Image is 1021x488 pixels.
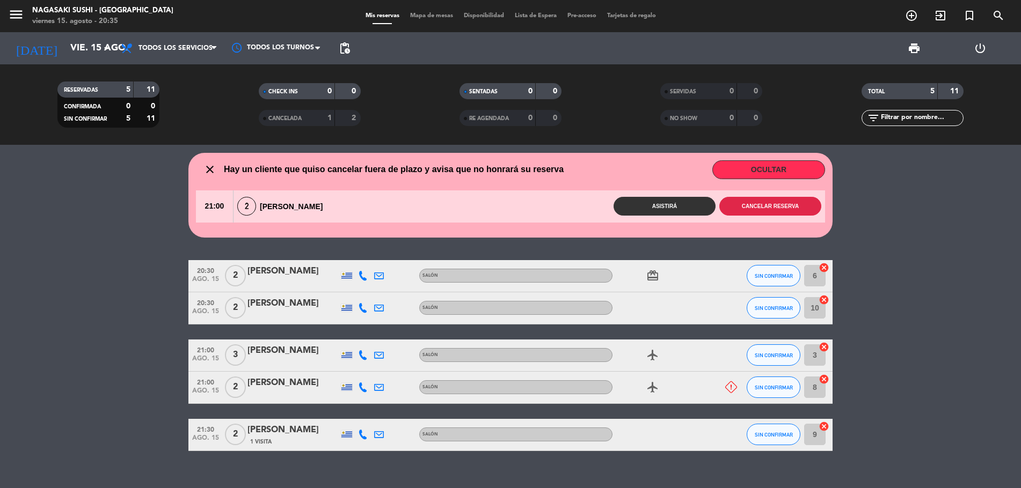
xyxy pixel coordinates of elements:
[192,308,219,320] span: ago. 15
[930,87,935,95] strong: 5
[755,273,793,279] span: SIN CONFIRMAR
[338,42,351,55] span: pending_actions
[602,13,661,19] span: Tarjetas de regalo
[553,114,559,122] strong: 0
[670,89,696,94] span: SERVIDAS
[225,376,246,398] span: 2
[247,376,339,390] div: [PERSON_NAME]
[646,349,659,361] i: airplanemode_active
[247,297,339,310] div: [PERSON_NAME]
[646,269,659,282] i: card_giftcard
[992,9,1005,22] i: search
[126,102,130,110] strong: 0
[562,13,602,19] span: Pre-acceso
[755,352,793,358] span: SIN CONFIRMAR
[422,306,438,310] span: Salón
[469,89,498,94] span: SENTADAS
[819,421,829,432] i: cancel
[100,42,113,55] i: arrow_drop_down
[974,42,987,55] i: power_settings_new
[405,13,458,19] span: Mapa de mesas
[196,190,233,223] span: 21:00
[670,116,697,121] span: NO SHOW
[327,114,332,122] strong: 1
[203,163,216,176] i: close
[712,160,825,179] button: OCULTAR
[192,343,219,356] span: 21:00
[614,197,716,216] button: Asistirá
[352,114,358,122] strong: 2
[747,297,800,319] button: SIN CONFIRMAR
[352,87,358,95] strong: 0
[730,87,734,95] strong: 0
[755,305,793,311] span: SIN CONFIRMAR
[867,112,880,124] i: filter_list
[126,86,130,93] strong: 5
[755,432,793,438] span: SIN CONFIRMAR
[32,16,173,27] div: viernes 15. agosto - 20:35
[868,89,885,94] span: TOTAL
[8,6,24,23] i: menu
[422,273,438,278] span: Salón
[138,45,213,52] span: Todos los servicios
[963,9,976,22] i: turned_in_not
[192,276,219,288] span: ago. 15
[192,434,219,447] span: ago. 15
[126,115,130,122] strong: 5
[225,297,246,319] span: 2
[192,375,219,388] span: 21:00
[422,353,438,357] span: Salón
[950,87,961,95] strong: 11
[225,265,246,286] span: 2
[509,13,562,19] span: Lista de Espera
[225,344,246,366] span: 3
[268,89,298,94] span: CHECK INS
[192,296,219,308] span: 20:30
[819,342,829,352] i: cancel
[8,36,65,60] i: [DATE]
[247,264,339,278] div: [PERSON_NAME]
[32,5,173,16] div: Nagasaki Sushi - [GEOGRAPHIC_DATA]
[268,116,302,121] span: CANCELADA
[64,87,98,93] span: RESERVADAS
[719,197,821,216] button: Cancelar reserva
[908,42,921,55] span: print
[237,197,256,216] span: 2
[234,197,332,216] div: [PERSON_NAME]
[754,114,760,122] strong: 0
[934,9,947,22] i: exit_to_app
[192,387,219,400] span: ago. 15
[151,102,157,110] strong: 0
[469,116,509,121] span: RE AGENDADA
[192,423,219,435] span: 21:30
[819,374,829,385] i: cancel
[747,424,800,445] button: SIN CONFIRMAR
[8,6,24,26] button: menu
[905,9,918,22] i: add_circle_outline
[192,355,219,367] span: ago. 15
[192,264,219,276] span: 20:30
[247,344,339,358] div: [PERSON_NAME]
[147,115,157,122] strong: 11
[747,265,800,286] button: SIN CONFIRMAR
[646,381,659,394] i: airplanemode_active
[730,114,734,122] strong: 0
[755,385,793,390] span: SIN CONFIRMAR
[747,376,800,398] button: SIN CONFIRMAR
[422,385,438,389] span: Salón
[225,424,246,445] span: 2
[458,13,509,19] span: Disponibilidad
[819,262,829,273] i: cancel
[327,87,332,95] strong: 0
[422,432,438,437] span: Salón
[360,13,405,19] span: Mis reservas
[147,86,157,93] strong: 11
[247,423,339,437] div: [PERSON_NAME]
[224,162,564,176] span: Hay un cliente que quiso cancelar fuera de plazo y avisa que no honrará su reserva
[880,112,963,124] input: Filtrar por nombre...
[819,294,829,305] i: cancel
[754,87,760,95] strong: 0
[747,344,800,366] button: SIN CONFIRMAR
[947,32,1013,64] div: LOG OUT
[64,116,107,122] span: SIN CONFIRMAR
